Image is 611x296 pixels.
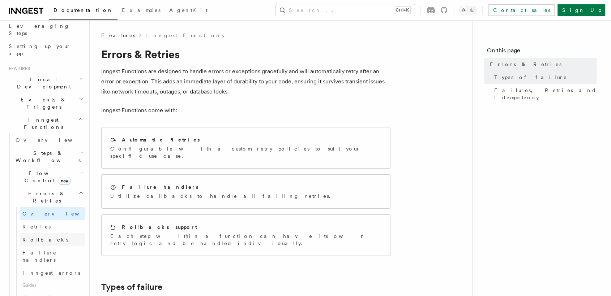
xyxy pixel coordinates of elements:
[6,73,85,93] button: Local Development
[22,211,97,217] span: Overview
[101,214,390,256] a: Rollbacks supportEach step within a function can have its own retry logic and be handled individu...
[110,192,335,200] p: Utilize callbacks to handle all failing retries.
[20,246,85,266] a: Failure handlers
[22,237,68,243] span: Rollbacks
[494,87,597,101] span: Failures, Retries and Idempotency
[122,136,200,143] h2: Automatic Retries
[117,2,165,19] a: Examples
[276,4,415,16] button: Search...Ctrl+K
[20,233,85,246] a: Rollbacks
[6,93,85,113] button: Events & Triggers
[557,4,605,16] a: Sign Up
[394,6,410,14] kbd: Ctrl+K
[6,76,79,90] span: Local Development
[9,43,71,56] span: Setting up your app
[101,32,135,39] span: Features
[6,116,78,131] span: Inngest Functions
[488,4,555,16] a: Contact sales
[101,105,390,116] p: Inngest Functions come with:
[145,32,224,39] a: Inngest Functions
[13,170,80,184] span: Flow Control
[169,7,208,13] span: AgentKit
[122,7,161,13] span: Examples
[13,134,85,147] a: Overview
[6,66,30,71] span: Features
[13,187,85,207] button: Errors & Retries
[20,279,85,291] span: Guides
[6,96,79,110] span: Events & Triggers
[122,183,198,191] h2: Failure handlers
[491,84,597,104] a: Failures, Retries and Idempotency
[487,46,597,58] h4: On this page
[487,58,597,71] a: Errors & Retries
[20,220,85,233] a: Retries
[6,113,85,134] button: Inngest Functions
[101,282,162,292] a: Types of failure
[9,23,70,36] span: Leveraging Steps
[110,145,381,160] p: Configurable with a custom retry policies to suit your specific use case.
[101,48,390,61] h1: Errors & Retries
[59,177,70,185] span: new
[459,6,477,14] button: Toggle dark mode
[165,2,212,19] a: AgentKit
[20,207,85,220] a: Overview
[122,223,197,231] h2: Rollbacks support
[22,250,57,263] span: Failure handlers
[101,174,390,209] a: Failure handlersUtilize callbacks to handle all failing retries.
[491,71,597,84] a: Types of failure
[20,266,85,279] a: Inngest errors
[110,232,381,247] p: Each step within a function can have its own retry logic and be handled individually.
[494,74,567,81] span: Types of failure
[101,66,390,97] p: Inngest Functions are designed to handle errors or exceptions gracefully and will automatically r...
[22,270,80,276] span: Inngest errors
[6,19,85,40] a: Leveraging Steps
[22,224,51,230] span: Retries
[13,167,85,187] button: Flow Controlnew
[13,147,85,167] button: Steps & Workflows
[49,2,117,20] a: Documentation
[490,61,561,68] span: Errors & Retries
[13,149,81,164] span: Steps & Workflows
[6,40,85,60] a: Setting up your app
[101,127,390,169] a: Automatic RetriesConfigurable with a custom retry policies to suit your specific use case.
[13,190,78,204] span: Errors & Retries
[54,7,113,13] span: Documentation
[16,137,90,143] span: Overview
